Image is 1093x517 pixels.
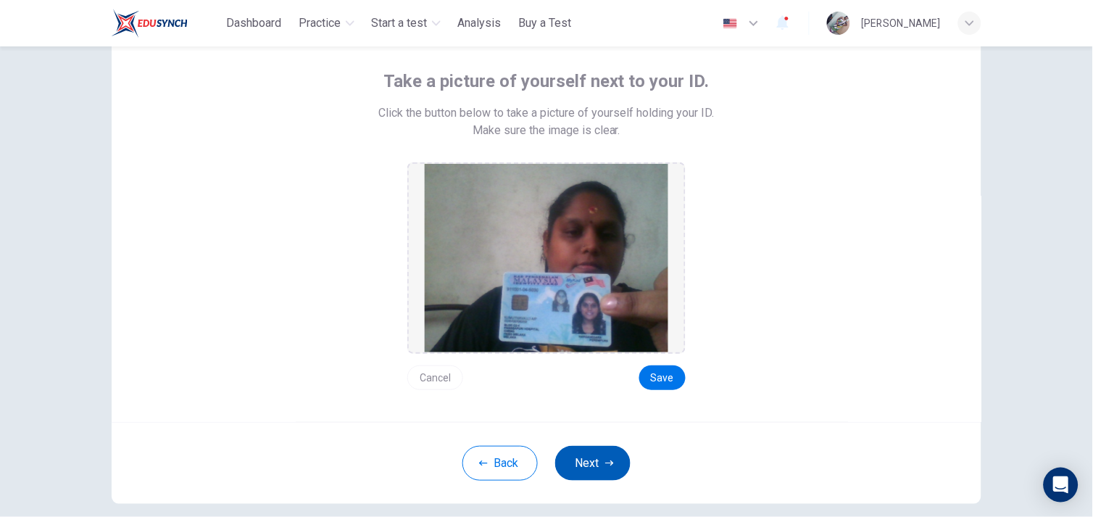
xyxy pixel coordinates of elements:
[452,10,507,36] button: Analysis
[721,18,739,29] img: en
[299,15,341,32] span: Practice
[379,104,715,122] span: Click the button below to take a picture of yourself holding your ID.
[112,9,221,38] a: ELTC logo
[862,15,941,32] div: [PERSON_NAME]
[383,70,710,93] span: Take a picture of yourself next to your ID.
[112,9,188,38] img: ELTC logo
[1044,468,1079,502] div: Open Intercom Messenger
[519,15,572,32] span: Buy a Test
[294,10,360,36] button: Practice
[221,10,288,36] button: Dashboard
[462,446,538,481] button: Back
[407,365,463,390] button: Cancel
[425,164,668,352] img: preview screemshot
[372,15,428,32] span: Start a test
[366,10,446,36] button: Start a test
[827,12,850,35] img: Profile picture
[473,122,620,139] span: Make sure the image is clear.
[639,365,686,390] button: Save
[555,446,631,481] button: Next
[458,15,502,32] span: Analysis
[513,10,578,36] button: Buy a Test
[227,15,282,32] span: Dashboard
